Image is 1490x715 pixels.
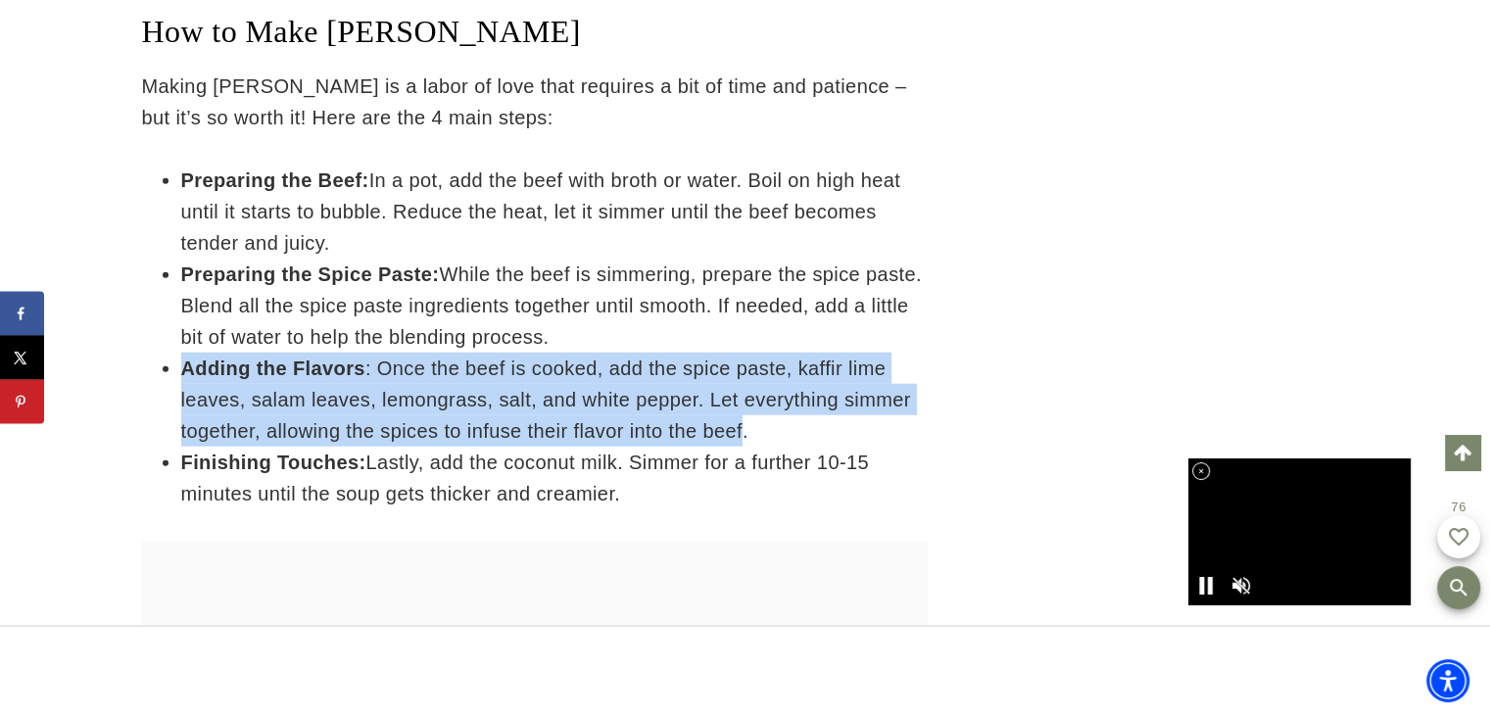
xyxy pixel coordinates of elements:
iframe: Advertisement [142,541,143,542]
a: Scroll to top [1445,435,1480,470]
iframe: Advertisement [1094,98,1251,686]
li: Lastly, add the coconut milk. Simmer for a further 10-15 minutes until the soup gets thicker and ... [181,447,928,509]
li: While the beef is simmering, prepare the spice paste. Blend all the spice paste ingredients toget... [181,259,928,353]
strong: Adding the Flavors [181,357,365,379]
li: In a pot, add the beef with broth or water. Boil on high heat until it starts to bubble. Reduce t... [181,165,928,259]
strong: Finishing Touches: [181,452,366,473]
iframe: Advertisement [745,671,745,672]
strong: Preparing the Beef: [181,169,369,191]
iframe: Advertisement [1188,458,1411,605]
div: Accessibility Menu [1426,659,1469,702]
span: How to Make [PERSON_NAME] [142,14,581,49]
strong: Preparing the Spice Paste: [181,263,440,285]
li: : Once the beef is cooked, add the spice paste, kaffir lime leaves, salam leaves, lemongrass, sal... [181,353,928,447]
p: Making [PERSON_NAME] is a labor of love that requires a bit of time and patience – but it’s so wo... [142,71,928,133]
